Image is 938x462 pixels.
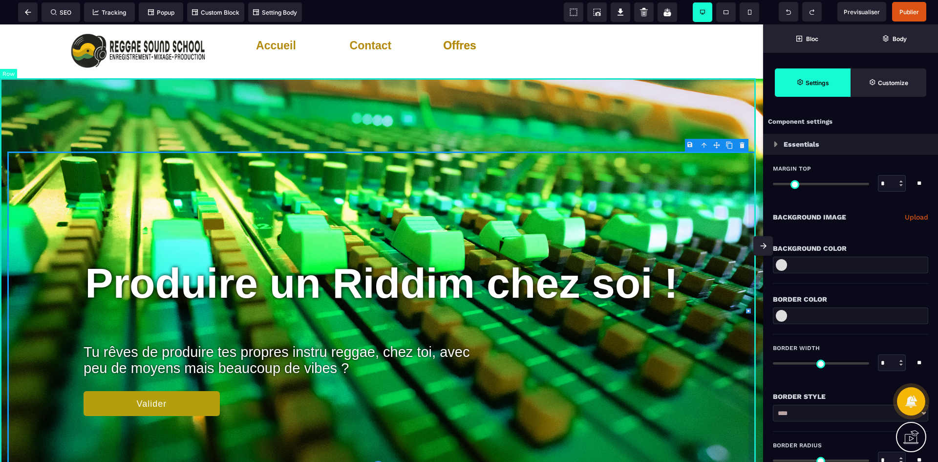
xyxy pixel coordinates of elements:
[899,8,919,16] span: Publier
[837,2,886,22] span: Preview
[773,242,928,254] div: Background Color
[773,165,811,173] span: Margin Top
[192,9,239,16] span: Custom Block
[587,2,607,22] span: Screenshot
[878,79,908,87] strong: Customize
[773,441,822,449] span: Border Radius
[350,12,444,30] h3: Contact
[905,211,928,223] a: Upload
[256,12,350,30] h3: Accueil
[844,8,880,16] span: Previsualiser
[773,211,846,223] p: Background Image
[893,35,907,43] strong: Body
[84,317,473,354] text: Tu rêves de produire tes propres instru reggae, chez toi, avec peu de moyens mais beaucoup de vib...
[253,9,297,16] span: Setting Body
[806,35,818,43] strong: Bloc
[774,141,778,147] img: loading
[84,367,220,392] button: Valider
[51,9,71,16] span: SEO
[773,391,928,402] div: Border Style
[69,7,207,45] img: b5b6832374793d66fd6a5192efb91af8_LOGO_REGGAE_SOUND_ACADEMY_horizon.png
[806,79,829,87] strong: Settings
[773,344,820,352] span: Border Width
[443,12,537,30] h3: Offres
[148,9,174,16] span: Popup
[851,68,926,97] span: Open Style Manager
[564,2,583,22] span: View components
[773,293,928,305] div: Border Color
[784,138,819,150] p: Essentials
[763,24,851,53] span: Open Blocks
[15,234,748,283] h1: Produire un Riddim chez soi !
[93,9,126,16] span: Tracking
[851,24,938,53] span: Open Layer Manager
[763,112,938,132] div: Component settings
[775,68,851,97] span: Settings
